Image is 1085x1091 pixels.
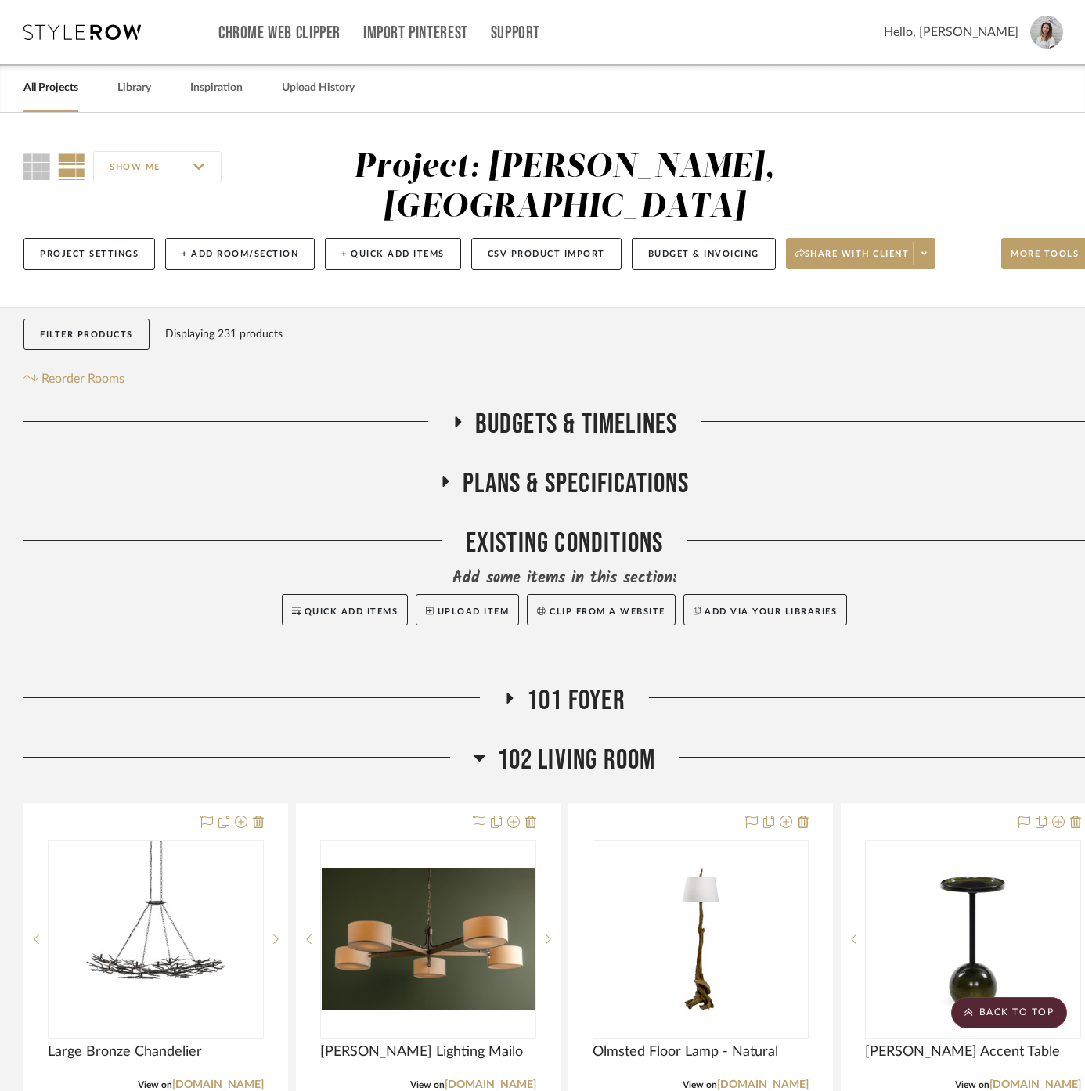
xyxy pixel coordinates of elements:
span: Olmsted Floor Lamp - Natural [593,1043,778,1060]
a: Support [491,27,540,40]
a: Chrome Web Clipper [218,27,341,40]
button: Budget & Invoicing [632,238,776,270]
div: Displaying 231 products [165,319,283,350]
button: + Add Room/Section [165,238,315,270]
scroll-to-top-button: BACK TO TOP [951,997,1067,1028]
span: Share with client [795,248,910,272]
button: Add via your libraries [683,594,848,625]
span: Quick Add Items [305,607,398,616]
span: [PERSON_NAME] Accent Table [865,1043,1060,1060]
div: 0 [866,841,1080,1038]
span: 102 Living Room [497,744,656,777]
button: + Quick Add Items [325,238,461,270]
button: CSV Product Import [471,238,622,270]
button: Clip from a website [527,594,675,625]
img: Viola Accent Table [875,841,1071,1037]
a: Import Pinterest [363,27,468,40]
button: Filter Products [23,319,150,351]
span: View on [955,1080,989,1089]
span: [PERSON_NAME] Lighting Mailo [320,1043,523,1060]
span: Hello, [PERSON_NAME] [884,23,1018,41]
button: Reorder Rooms [23,369,124,388]
span: More tools [1011,248,1079,272]
img: Large Bronze Chandelier [77,841,234,1037]
span: View on [410,1080,445,1089]
span: Plans & Specifications [463,467,689,501]
img: Olmsted Floor Lamp - Natural [603,841,798,1037]
span: Large Bronze Chandelier [48,1043,202,1060]
a: Library [117,77,151,99]
a: Inspiration [190,77,243,99]
a: All Projects [23,77,78,99]
div: Project: [PERSON_NAME], [GEOGRAPHIC_DATA] [354,151,775,224]
button: Project Settings [23,238,155,270]
span: View on [138,1080,172,1089]
span: View on [683,1080,717,1089]
a: Upload History [282,77,355,99]
span: 101 Foyer [527,684,625,718]
a: [DOMAIN_NAME] [172,1079,264,1090]
span: Budgets & Timelines [475,408,678,441]
a: [DOMAIN_NAME] [445,1079,536,1090]
button: Quick Add Items [282,594,409,625]
a: [DOMAIN_NAME] [989,1079,1081,1090]
a: [DOMAIN_NAME] [717,1079,809,1090]
img: avatar [1030,16,1063,49]
img: Troy Lighting Mailo [322,868,535,1010]
div: 0 [593,841,808,1038]
span: Reorder Rooms [41,369,124,388]
button: Upload Item [416,594,519,625]
button: Share with client [786,238,936,269]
